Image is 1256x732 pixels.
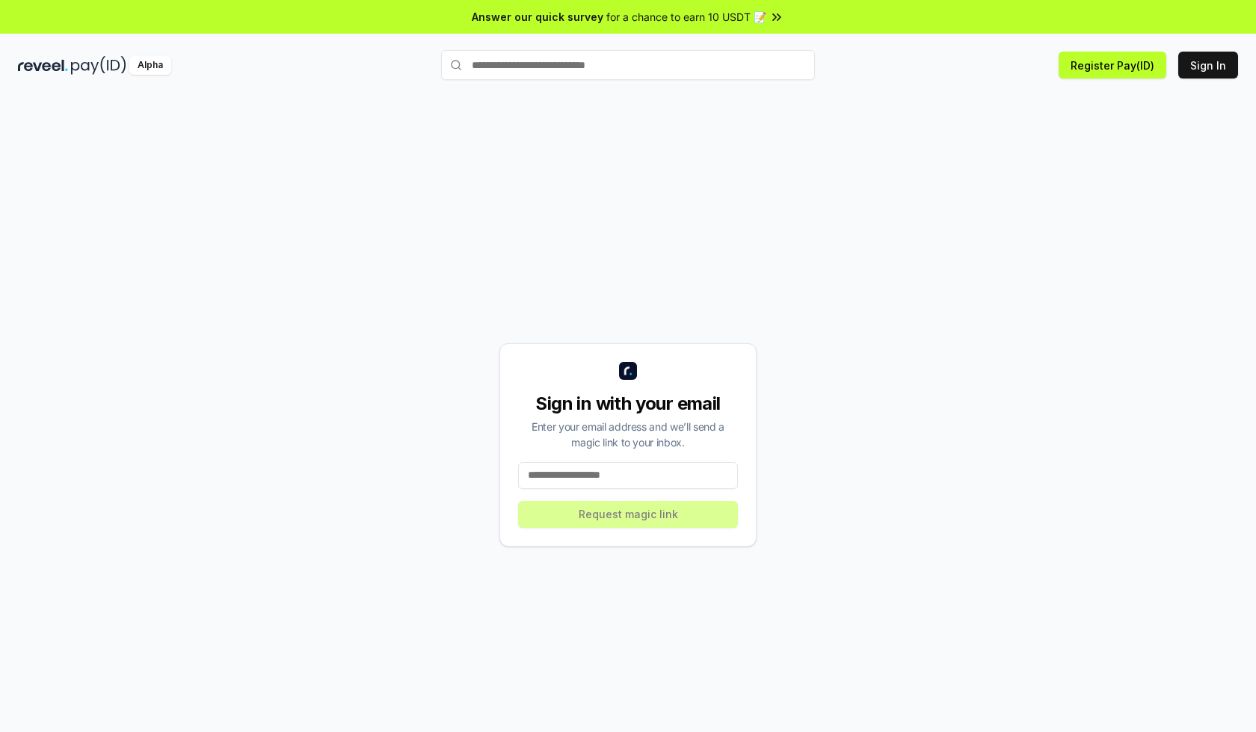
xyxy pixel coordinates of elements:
div: Enter your email address and we’ll send a magic link to your inbox. [518,419,738,450]
button: Sign In [1178,52,1238,79]
div: Alpha [129,56,171,75]
img: logo_small [619,362,637,380]
button: Register Pay(ID) [1059,52,1166,79]
span: Answer our quick survey [472,9,603,25]
span: for a chance to earn 10 USDT 📝 [606,9,766,25]
img: reveel_dark [18,56,68,75]
div: Sign in with your email [518,392,738,416]
img: pay_id [71,56,126,75]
